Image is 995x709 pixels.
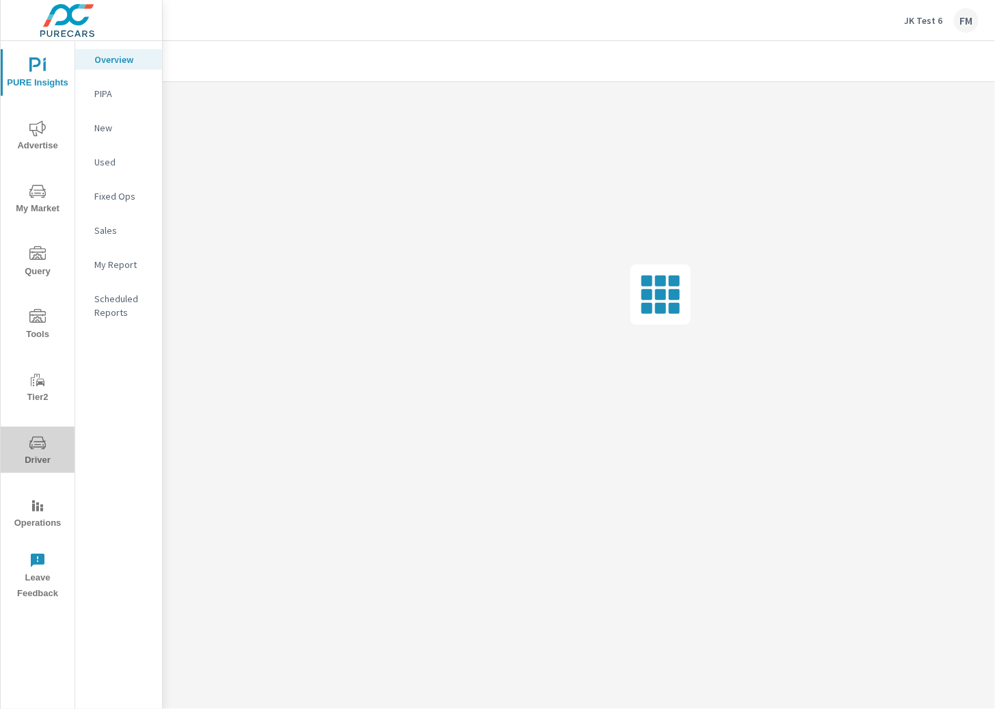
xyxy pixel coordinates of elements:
p: Overview [94,53,151,66]
p: Sales [94,224,151,237]
div: New [75,118,162,138]
span: Advertise [5,120,70,154]
span: Tier2 [5,372,70,405]
span: PURE Insights [5,57,70,91]
p: Fixed Ops [94,189,151,203]
span: Leave Feedback [5,552,70,602]
div: PIPA [75,83,162,104]
span: Driver [5,435,70,468]
span: Operations [5,498,70,531]
span: Tools [5,309,70,343]
p: JK Test 6 [905,14,943,27]
div: nav menu [1,41,75,607]
div: FM [954,8,979,33]
span: Query [5,246,70,280]
p: Scheduled Reports [94,292,151,319]
div: Used [75,152,162,172]
div: Fixed Ops [75,186,162,206]
p: PIPA [94,87,151,101]
div: Scheduled Reports [75,289,162,323]
div: My Report [75,254,162,275]
p: My Report [94,258,151,271]
p: New [94,121,151,135]
p: Used [94,155,151,169]
div: Overview [75,49,162,70]
span: My Market [5,183,70,217]
div: Sales [75,220,162,241]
